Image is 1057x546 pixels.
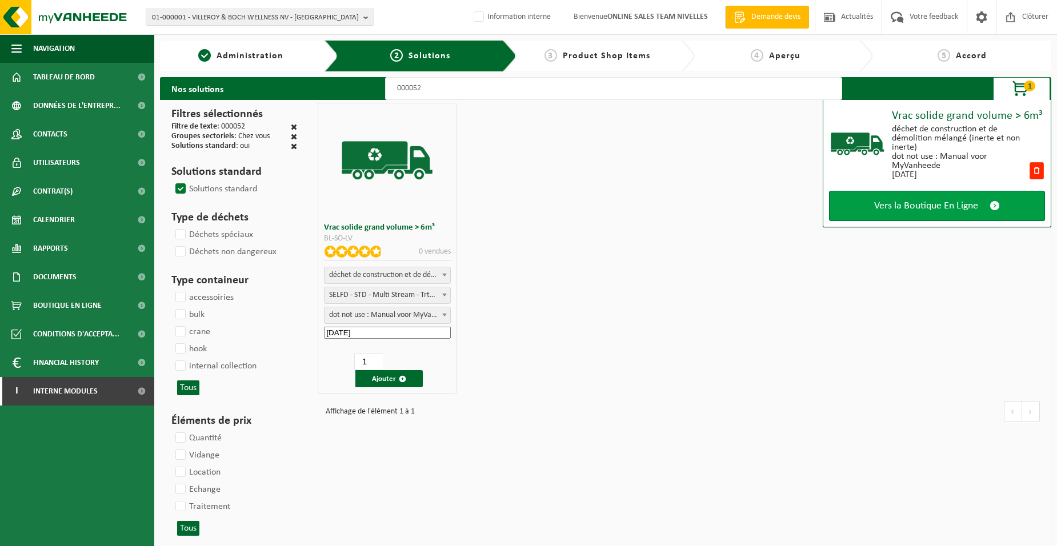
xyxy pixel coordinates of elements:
[325,307,450,323] span: dot not use : Manual voor MyVanheede
[33,177,73,206] span: Contrat(s)
[324,267,450,284] span: déchet de construction et de démolition mélangé (inerte et non inerte)
[1024,81,1035,91] span: 1
[33,263,77,291] span: Documents
[171,132,234,140] span: Groupes sectoriels
[173,306,205,323] label: bulk
[390,49,403,62] span: 2
[347,49,494,63] a: 2Solutions
[171,122,217,131] span: Filtre de texte
[563,51,650,61] span: Product Shop Items
[146,9,374,26] button: 01-000001 - VILLEROY & BOCH WELLNESS NV - [GEOGRAPHIC_DATA]
[171,123,245,133] div: : 000052
[354,353,383,370] input: 1
[33,320,119,348] span: Conditions d'accepta...
[956,51,987,61] span: Accord
[177,521,199,536] button: Tous
[33,377,98,406] span: Interne modules
[325,267,450,283] span: déchet de construction et de démolition mélangé (inerte et non inerte)
[829,191,1045,221] a: Vers la Boutique En Ligne
[33,206,75,234] span: Calendrier
[33,34,75,63] span: Navigation
[173,323,210,340] label: crane
[173,447,219,464] label: Vidange
[993,77,1050,100] button: 1
[11,377,22,406] span: I
[892,125,1028,152] div: déchet de construction et de démolition mélangé (inerte et non inerte)
[33,63,95,91] span: Tableau de bord
[607,13,708,21] strong: ONLINE SALES TEAM NIVELLES
[725,6,809,29] a: Demande devis
[324,223,450,232] h3: Vrac solide grand volume > 6m³
[339,112,436,209] img: BL-SO-LV
[173,429,222,447] label: Quantité
[471,9,551,26] label: Information interne
[33,148,80,177] span: Utilisateurs
[892,152,1028,170] div: dot not use : Manual voor MyVanheede
[173,226,253,243] label: Déchets spéciaux
[700,49,850,63] a: 4Aperçu
[173,289,234,306] label: accessoiries
[171,163,297,180] h3: Solutions standard
[160,77,235,100] h2: Nos solutions
[152,9,359,26] span: 01-000001 - VILLEROY & BOCH WELLNESS NV - [GEOGRAPHIC_DATA]
[173,358,257,375] label: internal collection
[324,287,450,304] span: SELFD - STD - Multi Stream - Trtmt/wu (SP-M-000052)
[320,402,415,421] div: Affichage de l'élément 1 à 1
[173,481,221,498] label: Echange
[892,110,1045,122] div: Vrac solide grand volume > 6m³
[171,106,297,123] h3: Filtres sélectionnés
[892,170,1028,179] div: [DATE]
[173,498,230,515] label: Traitement
[171,209,297,226] h3: Type de déchets
[171,142,236,150] span: Solutions standard
[171,142,250,152] div: : oui
[198,49,211,62] span: 1
[324,307,450,324] span: dot not use : Manual voor MyVanheede
[419,246,451,258] p: 0 vendues
[173,464,221,481] label: Location
[33,91,121,120] span: Données de l'entrepr...
[33,120,67,148] span: Contacts
[324,235,450,243] div: BL-SO-LV
[355,370,423,387] button: Ajouter
[769,51,800,61] span: Aperçu
[748,11,803,23] span: Demande devis
[385,77,842,100] input: Chercher
[33,234,68,263] span: Rapports
[171,272,297,289] h3: Type containeur
[177,380,199,395] button: Tous
[522,49,672,63] a: 3Product Shop Items
[879,49,1046,63] a: 5Accord
[544,49,557,62] span: 3
[173,243,277,260] label: Déchets non dangereux
[217,51,283,61] span: Administration
[171,133,270,142] div: : Chez vous
[324,327,450,339] input: Date de début
[173,340,207,358] label: hook
[33,348,99,377] span: Financial History
[33,291,102,320] span: Boutique en ligne
[409,51,450,61] span: Solutions
[874,200,978,212] span: Vers la Boutique En Ligne
[751,49,763,62] span: 4
[829,115,886,172] img: BL-SO-LV
[325,287,450,303] span: SELFD - STD - Multi Stream - Trtmt/wu (SP-M-000052)
[171,412,297,429] h3: Éléments de prix
[166,49,315,63] a: 1Administration
[173,180,257,198] label: Solutions standard
[938,49,950,62] span: 5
